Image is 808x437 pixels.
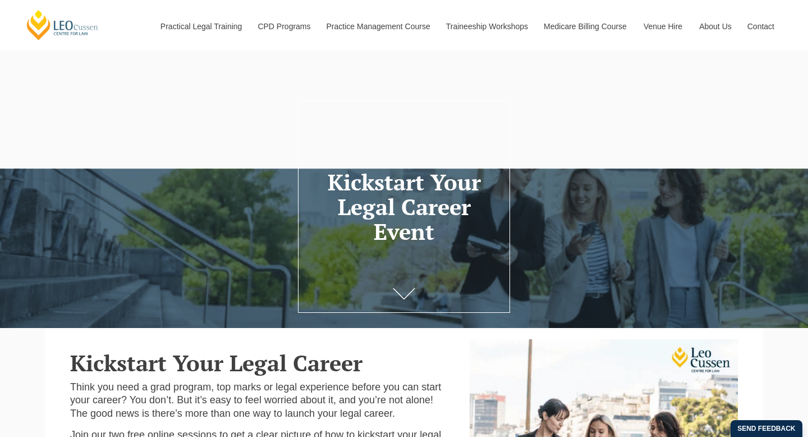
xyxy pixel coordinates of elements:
a: Traineeship Workshops [438,2,535,51]
a: About Us [691,2,739,51]
h2: Kickstart Your Legal Career [70,350,453,375]
a: [PERSON_NAME] Centre for Law [25,9,100,41]
a: Venue Hire [635,2,691,51]
a: Medicare Billing Course [535,2,635,51]
h1: Kickstart Your Legal Career Event [307,170,501,244]
a: Practice Management Course [318,2,438,51]
a: CPD Programs [249,2,318,51]
a: Contact [739,2,783,51]
span: Think you need a grad program, top marks or legal experience before you can start your career? Yo... [70,381,441,419]
a: Practical Legal Training [152,2,250,51]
